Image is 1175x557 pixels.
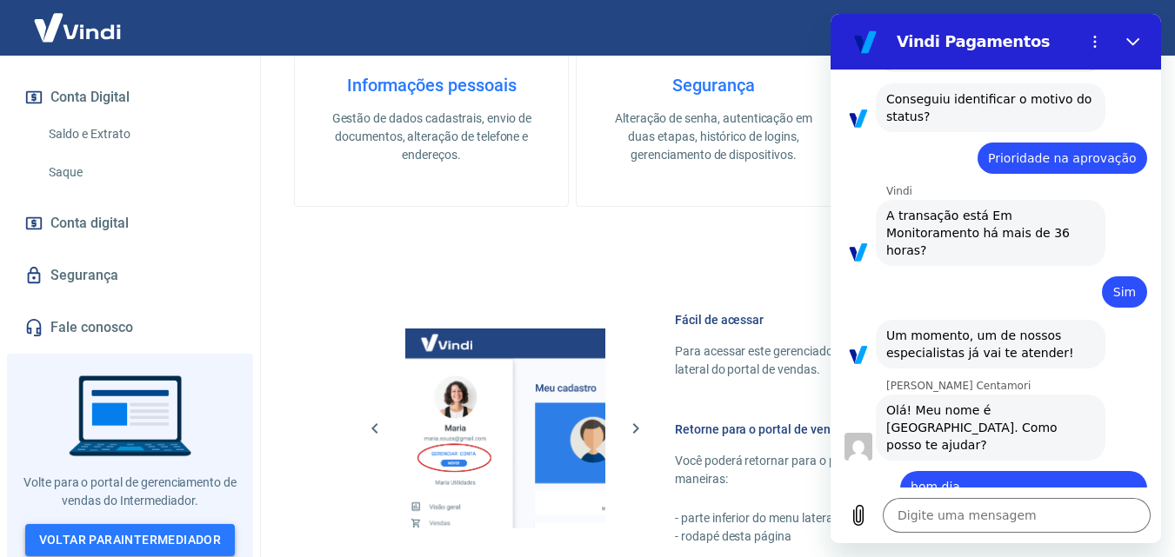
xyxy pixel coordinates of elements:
span: Conta digital [50,211,129,235]
a: Fale conosco [21,308,239,347]
h4: Segurança [604,75,822,96]
a: Segurança [21,256,239,295]
button: Conta Digital [21,78,239,116]
p: Você poderá retornar para o portal de vendas através das seguintes maneiras: [675,452,1092,488]
h6: Retorne para o portal de vendas [675,421,1092,438]
p: Alteração de senha, autenticação em duas etapas, histórico de logins, gerenciamento de dispositivos. [604,109,822,164]
a: Saldo e Extrato [42,116,239,152]
h6: Fácil de acessar [675,311,1092,328]
img: Imagem da dashboard mostrando o botão de gerenciar conta na sidebar no lado esquerdo [405,328,605,528]
a: Saque [42,155,239,190]
img: Vindi [21,1,134,54]
p: - parte inferior do menu lateral [675,509,1092,527]
button: Sair [1092,12,1154,44]
a: Voltar paraIntermediador [25,524,236,556]
p: Gestão de dados cadastrais, envio de documentos, alteração de telefone e endereços. [323,109,540,164]
p: Para acessar este gerenciador, basta clicar em “Gerenciar conta” no menu lateral do portal de ven... [675,342,1092,379]
h4: Informações pessoais [323,75,540,96]
a: Conta digital [21,204,239,242]
iframe: Janela de mensagens [831,14,1161,543]
p: - rodapé desta página [675,527,1092,546]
